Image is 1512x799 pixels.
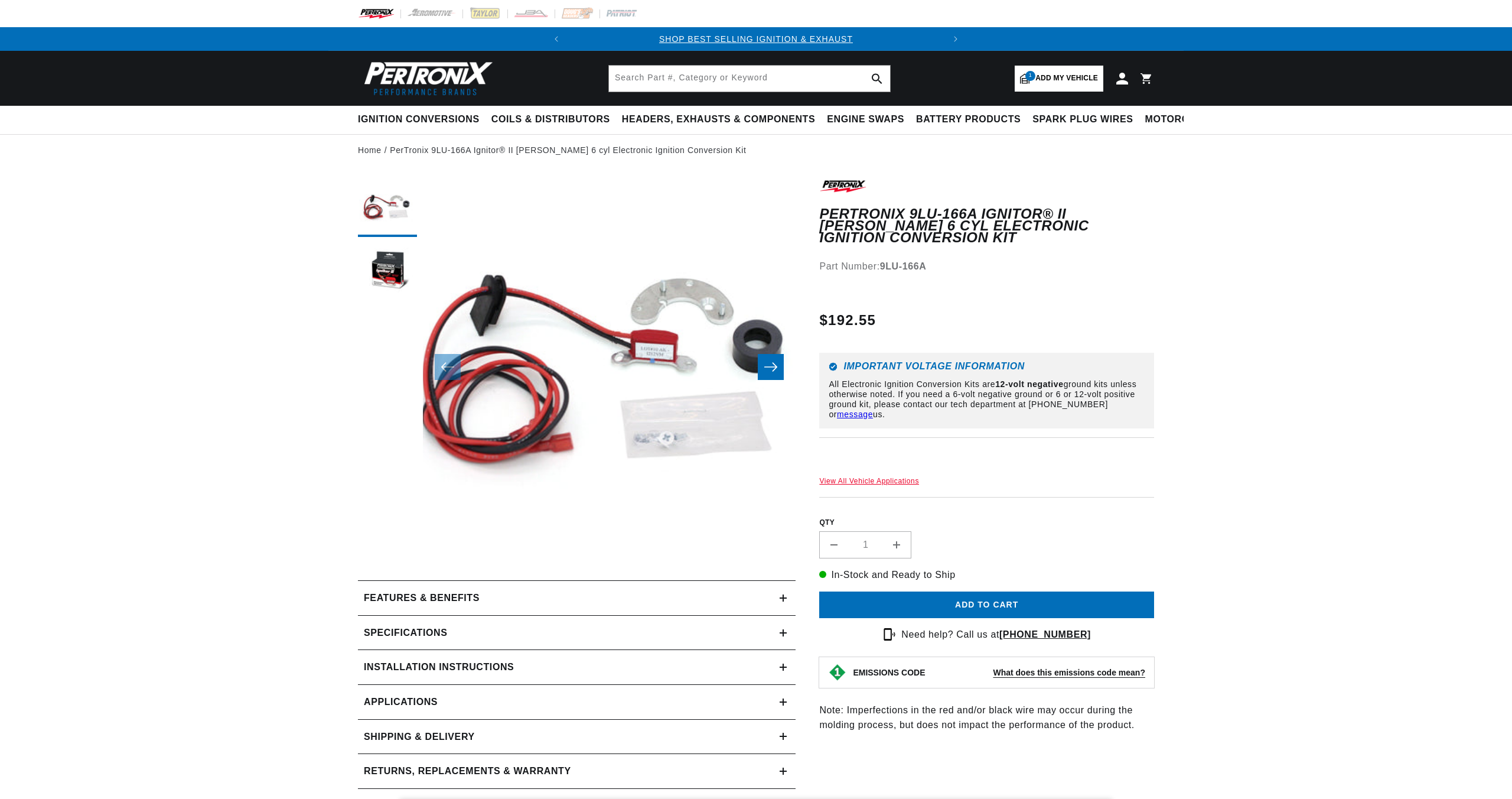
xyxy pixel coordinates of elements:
button: search button [864,66,890,92]
a: [PHONE_NUMBER] [999,629,1091,639]
summary: Motorcycle [1139,106,1221,134]
summary: Coils & Distributors [485,106,616,134]
p: Need help? Call us at [901,627,1091,642]
button: Load image 1 in gallery view [358,178,417,237]
a: SHOP BEST SELLING IGNITION & EXHAUST [659,34,853,44]
span: Coils & Distributors [491,113,610,126]
span: $192.55 [819,310,876,331]
summary: Headers, Exhausts & Components [616,106,821,134]
input: Search Part #, Category or Keyword [609,66,890,92]
summary: Battery Products [910,106,1027,134]
a: PerTronix 9LU-166A Ignitor® II [PERSON_NAME] 6 cyl Electronic Ignition Conversion Kit [390,144,746,157]
summary: Engine Swaps [821,106,910,134]
img: Pertronix [358,58,494,99]
a: View All Vehicle Applications [819,477,919,485]
span: Battery Products [916,113,1021,126]
summary: Features & Benefits [358,581,796,615]
strong: 9LU-166A [880,261,927,271]
a: message [837,410,873,419]
img: Emissions code [828,663,847,682]
span: Engine Swaps [827,113,904,126]
summary: Installation instructions [358,650,796,684]
slideshow-component: Translation missing: en.sections.announcements.announcement_bar [328,27,1184,51]
span: Add my vehicle [1035,73,1098,84]
strong: EMISSIONS CODE [853,668,925,677]
button: Slide right [758,354,784,380]
nav: breadcrumbs [358,144,1154,157]
a: Home [358,144,382,157]
p: All Electronic Ignition Conversion Kits are ground kits unless otherwise noted. If you need a 6-v... [829,379,1145,419]
span: Applications [364,694,438,710]
h2: Specifications [364,625,447,641]
span: Ignition Conversions [358,113,480,126]
p: In-Stock and Ready to Ship [819,567,1154,583]
a: Applications [358,685,796,720]
span: Motorcycle [1145,113,1216,126]
button: EMISSIONS CODEWhat does this emissions code mean? [853,667,1145,678]
strong: What does this emissions code mean? [993,668,1145,677]
button: Add to cart [819,592,1154,618]
strong: 12-volt negative [995,379,1063,389]
button: Translation missing: en.sections.announcements.previous_announcement [545,27,568,51]
label: QTY [819,518,1154,528]
summary: Ignition Conversions [358,106,485,134]
span: 1 [1025,71,1035,81]
button: Slide left [435,354,461,380]
summary: Returns, Replacements & Warranty [358,754,796,788]
button: Translation missing: en.sections.announcements.next_announcement [944,27,967,51]
summary: Shipping & Delivery [358,720,796,754]
a: 1Add my vehicle [1015,66,1103,92]
media-gallery: Gallery Viewer [358,178,796,557]
div: Part Number: [819,259,1154,274]
span: Spark Plug Wires [1032,113,1133,126]
h2: Returns, Replacements & Warranty [364,764,571,779]
h2: Features & Benefits [364,590,480,606]
summary: Spark Plug Wires [1027,106,1139,134]
h1: PerTronix 9LU-166A Ignitor® II [PERSON_NAME] 6 cyl Electronic Ignition Conversion Kit [819,208,1154,244]
h2: Shipping & Delivery [364,729,475,745]
span: Headers, Exhausts & Components [622,113,815,126]
h2: Installation instructions [364,660,514,675]
h6: Important Voltage Information [829,362,1145,371]
summary: Specifications [358,616,796,650]
button: Load image 2 in gallery view [358,243,417,302]
div: Announcement [568,33,944,46]
div: 1 of 2 [568,33,944,46]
